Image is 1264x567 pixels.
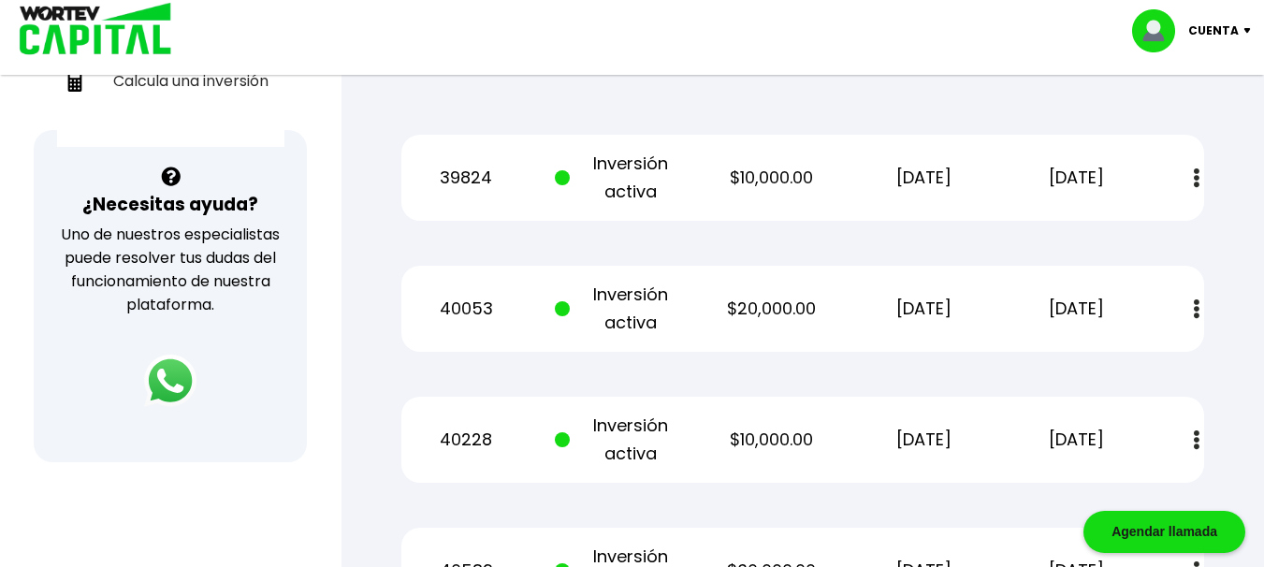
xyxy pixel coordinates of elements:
[1132,9,1188,52] img: profile-image
[1012,426,1141,454] p: [DATE]
[1188,17,1239,45] p: Cuenta
[555,281,683,337] p: Inversión activa
[1012,164,1141,192] p: [DATE]
[707,295,835,323] p: $20,000.00
[82,191,258,218] h3: ¿Necesitas ayuda?
[555,150,683,206] p: Inversión activa
[860,164,988,192] p: [DATE]
[58,223,283,316] p: Uno de nuestros especialistas puede resolver tus dudas del funcionamiento de nuestra plataforma.
[1239,28,1264,34] img: icon-down
[860,426,988,454] p: [DATE]
[402,295,530,323] p: 40053
[402,426,530,454] p: 40228
[707,164,835,192] p: $10,000.00
[57,62,284,100] a: Calcula una inversión
[1012,295,1141,323] p: [DATE]
[707,426,835,454] p: $10,000.00
[555,412,683,468] p: Inversión activa
[65,71,85,92] img: calculadora-icon.17d418c4.svg
[860,295,988,323] p: [DATE]
[144,355,196,407] img: logos_whatsapp-icon.242b2217.svg
[1083,511,1245,553] div: Agendar llamada
[402,164,530,192] p: 39824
